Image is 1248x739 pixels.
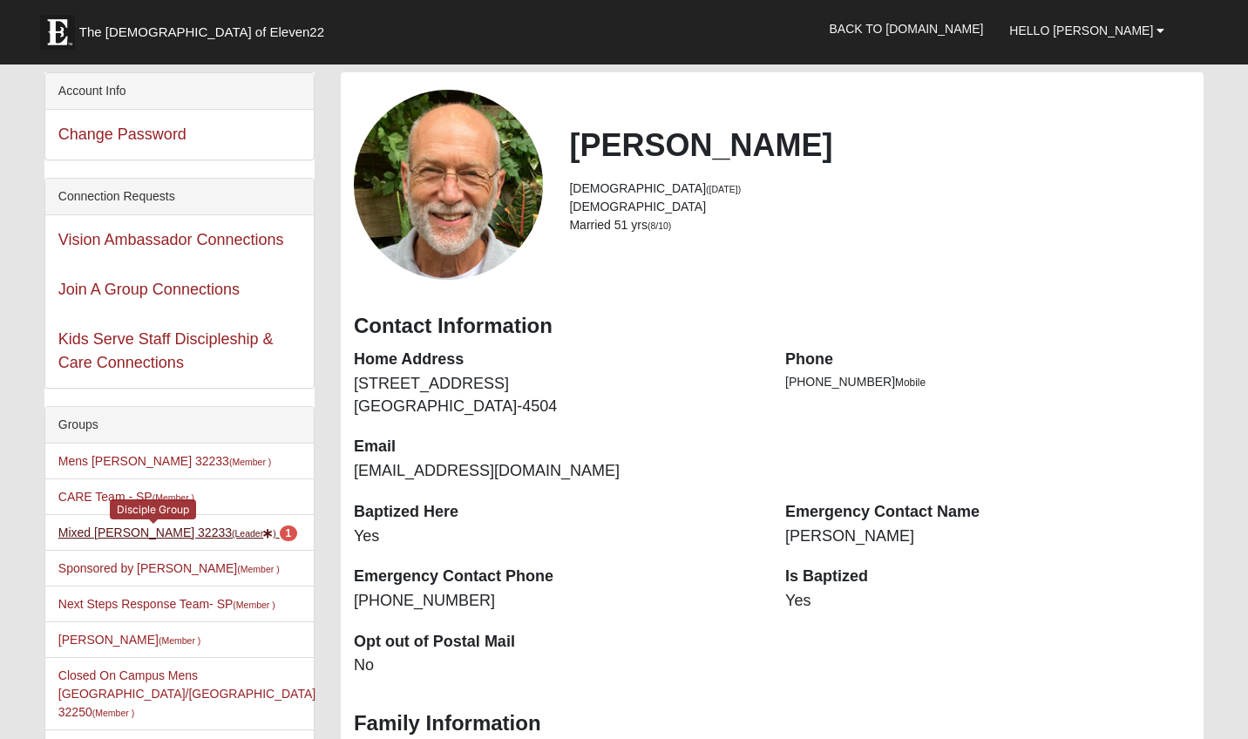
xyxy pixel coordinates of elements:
[569,198,1190,216] li: [DEMOGRAPHIC_DATA]
[58,281,240,298] a: Join A Group Connections
[354,90,544,280] a: View Fullsize Photo
[45,179,314,215] div: Connection Requests
[354,525,759,548] dd: Yes
[569,126,1190,164] h2: [PERSON_NAME]
[648,220,671,231] small: (8/10)
[280,525,298,541] span: number of pending members
[895,376,926,389] span: Mobile
[354,436,759,458] dt: Email
[354,349,759,371] dt: Home Address
[40,15,75,50] img: Eleven22 logo
[58,125,187,143] a: Change Password
[58,231,284,248] a: Vision Ambassador Connections
[785,525,1190,548] dd: [PERSON_NAME]
[58,668,315,719] a: Closed On Campus Mens [GEOGRAPHIC_DATA]/[GEOGRAPHIC_DATA] 32250(Member )
[232,528,276,539] small: (Leader )
[996,9,1177,52] a: Hello [PERSON_NAME]
[354,566,759,588] dt: Emergency Contact Phone
[1009,24,1153,37] span: Hello [PERSON_NAME]
[233,600,275,610] small: (Member )
[569,180,1190,198] li: [DEMOGRAPHIC_DATA]
[31,6,380,50] a: The [DEMOGRAPHIC_DATA] of Eleven22
[569,216,1190,234] li: Married 51 yrs
[153,492,194,503] small: (Member )
[785,590,1190,613] dd: Yes
[45,73,314,110] div: Account Info
[354,373,759,417] dd: [STREET_ADDRESS] [GEOGRAPHIC_DATA]-4504
[58,597,275,611] a: Next Steps Response Team- SP(Member )
[817,7,997,51] a: Back to [DOMAIN_NAME]
[354,314,1190,339] h3: Contact Information
[45,407,314,444] div: Groups
[354,590,759,613] dd: [PHONE_NUMBER]
[58,490,194,504] a: CARE Team - SP(Member )
[354,654,759,677] dd: No
[354,631,759,654] dt: Opt out of Postal Mail
[354,460,759,483] dd: [EMAIL_ADDRESS][DOMAIN_NAME]
[785,349,1190,371] dt: Phone
[229,457,271,467] small: (Member )
[785,566,1190,588] dt: Is Baptized
[58,330,274,371] a: Kids Serve Staff Discipleship & Care Connections
[237,564,279,574] small: (Member )
[159,635,200,646] small: (Member )
[58,633,201,647] a: [PERSON_NAME](Member )
[79,24,324,41] span: The [DEMOGRAPHIC_DATA] of Eleven22
[110,499,196,519] div: Disciple Group
[785,373,1190,391] li: [PHONE_NUMBER]
[58,454,272,468] a: Mens [PERSON_NAME] 32233(Member )
[58,525,297,539] a: Mixed [PERSON_NAME] 32233(Leader) 1
[706,184,741,194] small: ([DATE])
[785,501,1190,524] dt: Emergency Contact Name
[354,501,759,524] dt: Baptized Here
[58,561,280,575] a: Sponsored by [PERSON_NAME](Member )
